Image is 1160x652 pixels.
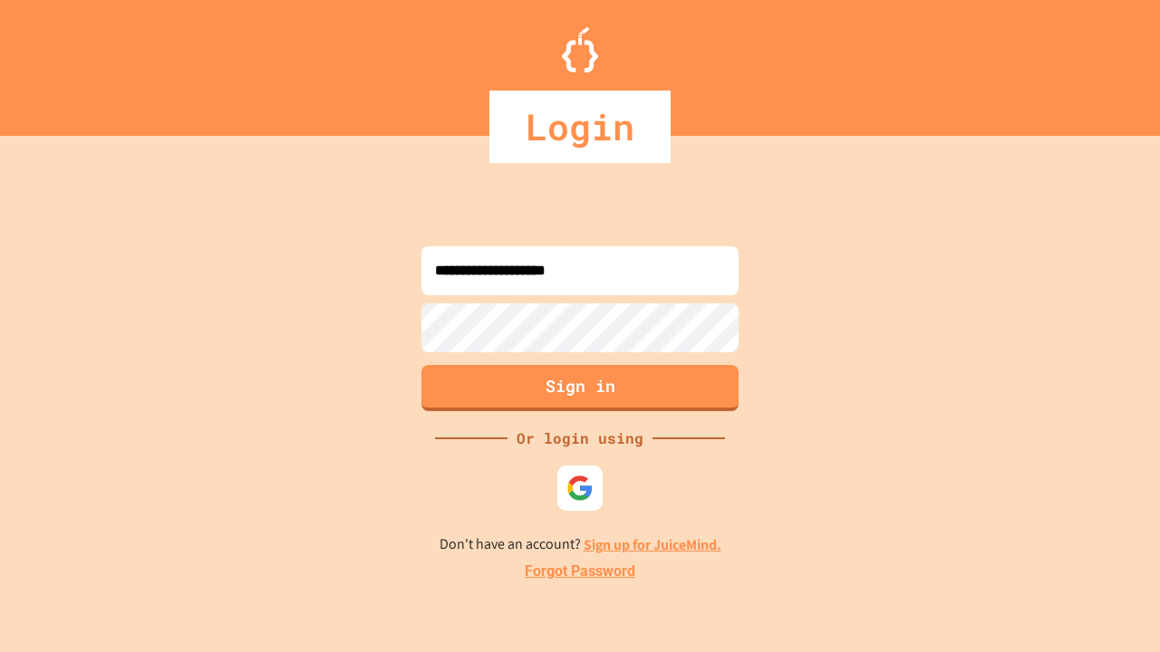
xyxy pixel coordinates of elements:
div: Login [489,91,671,163]
p: Don't have an account? [440,533,721,556]
a: Sign up for JuiceMind. [584,535,721,554]
img: google-icon.svg [566,475,594,502]
a: Forgot Password [525,561,635,582]
button: Sign in [421,365,739,411]
img: Logo.svg [562,27,598,72]
div: Or login using [507,427,652,449]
